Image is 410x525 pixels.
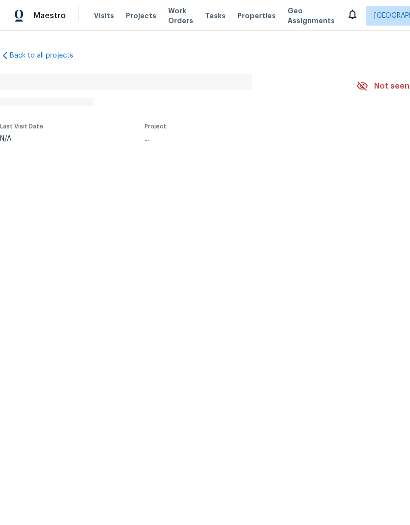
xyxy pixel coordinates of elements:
[168,6,193,26] span: Work Orders
[126,11,156,21] span: Projects
[94,11,114,21] span: Visits
[205,12,226,19] span: Tasks
[33,11,66,21] span: Maestro
[288,6,335,26] span: Geo Assignments
[237,11,276,21] span: Properties
[145,124,166,129] span: Project
[145,135,333,142] div: ...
